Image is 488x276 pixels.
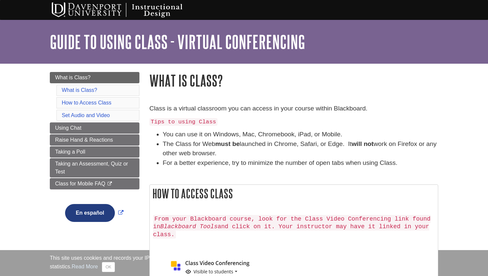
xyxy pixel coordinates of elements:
[50,72,139,233] div: Guide Page Menu
[160,223,218,230] em: Blackboard Tools
[50,32,305,52] a: Guide to Using Class - Virtual Conferencing
[50,134,139,146] a: Raise Hand & Reactions
[55,75,91,80] span: What is Class?
[150,185,438,202] h2: How to Access Class
[50,72,139,83] a: What is Class?
[215,140,240,147] strong: must be
[50,178,139,189] a: Class for Mobile FAQ
[62,112,110,118] a: Set Audio and Video
[55,161,128,174] span: Taking an Assessment, Quiz or Test
[65,204,115,222] button: En español
[72,264,98,269] a: Read More
[55,125,81,131] span: Using Chat
[46,2,206,18] img: Davenport University Instructional Design
[55,149,85,155] span: Taking a Poll
[352,140,373,147] strong: will not
[50,254,438,272] div: This site uses cookies and records your IP address for usage statistics. Additionally, we use Goo...
[63,210,125,216] a: Link opens in new window
[62,100,111,105] a: How to Access Class
[149,72,438,89] h1: What is Class?
[163,158,438,168] li: For a better experience, try to minimize the number of open tabs when using Class.
[62,87,97,93] a: What is Class?
[153,215,431,239] code: From your Blackboard course, look for the Class Video Conferencing link found in and click on it....
[55,181,105,186] span: Class for Mobile FAQ
[102,262,115,272] button: Close
[163,139,438,159] li: The Class for Web launched in Chrome, Safari, or Edge. It work on Firefox or any other web browser.
[55,137,113,143] span: Raise Hand & Reactions
[50,122,139,134] a: Using Chat
[107,182,113,186] i: This link opens in a new window
[163,130,438,139] li: You can use it on Windows, Mac, Chromebook, iPad, or Mobile.
[50,146,139,158] a: Taking a Poll
[149,118,217,126] code: Tips to using Class
[149,104,438,113] p: Class is a virtual classroom you can access in your course within Blackboard.
[50,158,139,177] a: Taking an Assessment, Quiz or Test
